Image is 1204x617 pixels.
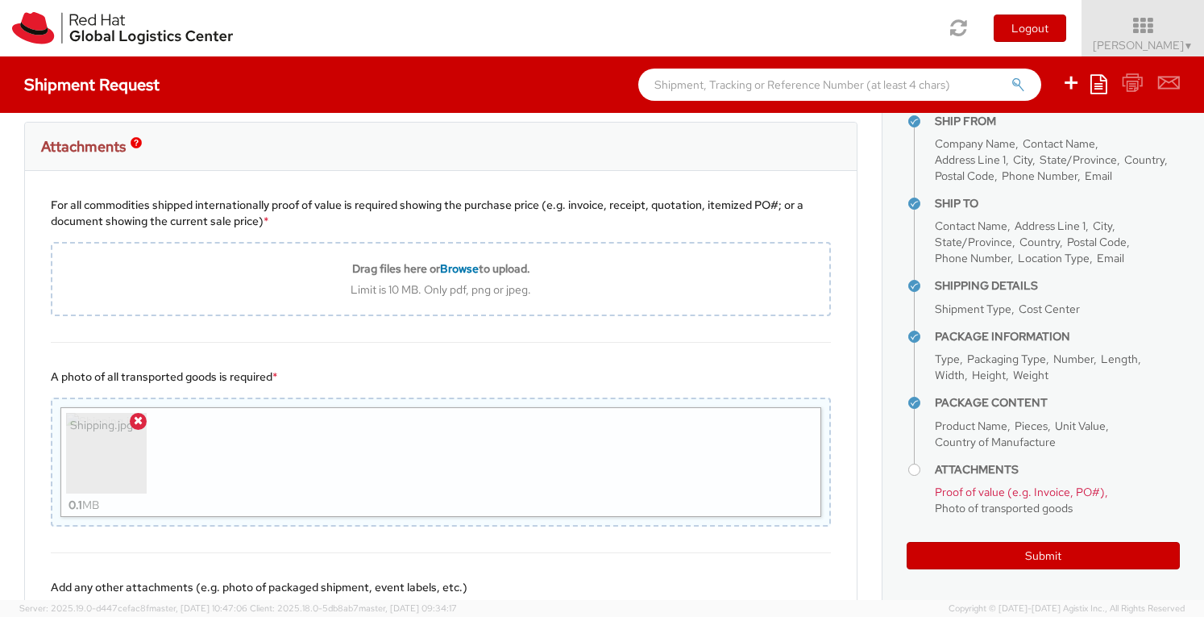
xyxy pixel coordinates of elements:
[51,369,831,385] div: A photo of all transported goods is required
[994,15,1066,42] button: Logout
[907,542,1180,569] button: Submit
[935,435,1056,449] span: Country of Manufacture
[1019,235,1060,249] span: Country
[52,282,829,297] div: Limit is 10 MB. Only pdf, png or jpeg.
[638,69,1041,101] input: Shipment, Tracking or Reference Number (at least 4 chars)
[352,261,530,276] b: Drag files here or to upload.
[1093,219,1112,233] span: City
[149,602,247,614] span: master, [DATE] 10:47:06
[1097,251,1124,265] span: Email
[935,251,1011,265] span: Phone Number
[41,139,126,155] h3: Attachments
[359,602,457,614] span: master, [DATE] 09:34:17
[51,579,831,595] div: Add any other attachments (e.g. photo of packaged shipment, event labels, etc.)
[1040,152,1117,167] span: State/Province
[1015,219,1086,233] span: Address Line 1
[1002,169,1077,183] span: Phone Number
[935,169,994,183] span: Postal Code
[69,498,82,512] strong: 0.1
[935,464,1180,476] h4: Attachments
[935,397,1180,409] h4: Package Content
[1019,302,1080,316] span: Cost Center
[12,12,233,44] img: rh-logistics-00dfa346123c4ec078e1.svg
[1015,419,1048,433] span: Pieces
[972,368,1006,382] span: Height
[935,368,965,382] span: Width
[935,235,1012,249] span: State/Province
[935,280,1180,292] h4: Shipping Details
[1013,152,1032,167] span: City
[440,261,479,276] span: Browse
[1124,152,1165,167] span: Country
[935,152,1006,167] span: Address Line 1
[935,331,1180,343] h4: Package Information
[1013,368,1048,382] span: Weight
[935,352,960,366] span: Type
[250,602,457,614] span: Client: 2025.18.0-5db8ab7
[935,115,1180,127] h4: Ship From
[935,501,1073,515] span: Photo of transported goods
[1067,235,1127,249] span: Postal Code
[935,485,1105,499] span: Proof of value (e.g. Invoice, PO#)
[1053,352,1094,366] span: Number
[66,413,147,494] img: Shipping.jpg
[1018,251,1090,265] span: Location Type
[935,136,1015,151] span: Company Name
[24,76,160,94] h4: Shipment Request
[51,197,831,229] div: For all commodities shipped internationally proof of value is required showing the purchase price...
[935,198,1180,210] h4: Ship To
[1085,169,1112,183] span: Email
[935,302,1011,316] span: Shipment Type
[69,494,99,516] div: MB
[1023,136,1095,151] span: Contact Name
[1055,419,1106,433] span: Unit Value
[967,352,1046,366] span: Packaging Type
[949,602,1185,615] span: Copyright © [DATE]-[DATE] Agistix Inc., All Rights Reserved
[1093,38,1194,52] span: [PERSON_NAME]
[1101,352,1138,366] span: Length
[935,419,1007,433] span: Product Name
[19,602,247,614] span: Server: 2025.19.0-d447cefac8f
[1184,40,1194,52] span: ▼
[935,219,1007,233] span: Contact Name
